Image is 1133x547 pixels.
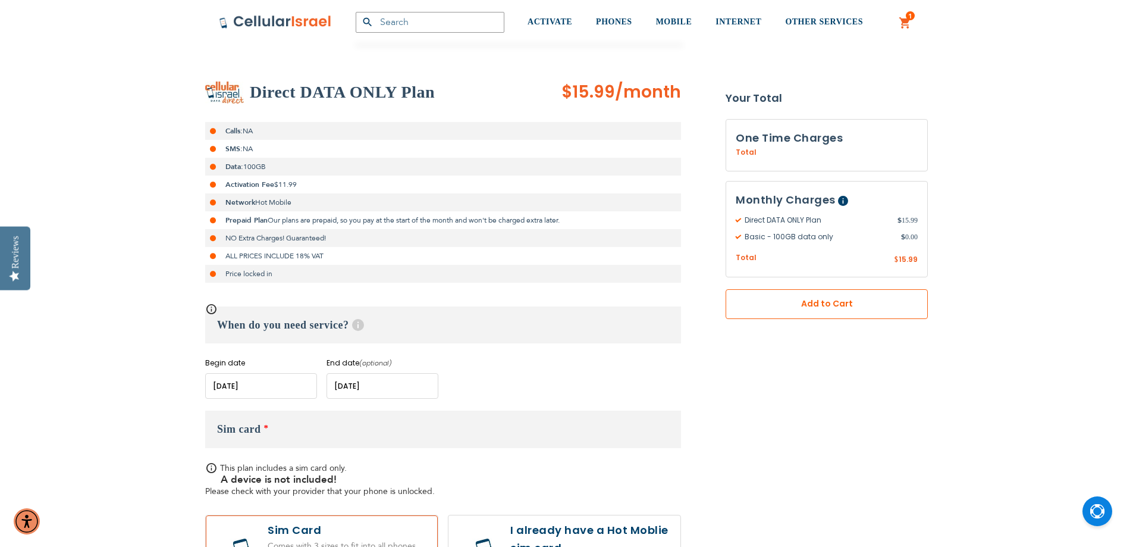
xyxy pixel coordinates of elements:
span: $ [897,215,902,226]
strong: Prepaid Plan [225,215,268,225]
span: Total [736,252,757,264]
span: /month [615,80,681,104]
span: $11.99 [274,180,297,189]
span: 15.99 [899,254,918,264]
strong: Calls: [225,126,243,136]
strong: SMS: [225,144,243,154]
button: Add to Cart [726,289,928,319]
span: Total [736,147,757,158]
span: $ [901,232,905,242]
span: Direct DATA ONLY Plan [736,215,897,226]
li: NO Extra Charges! Guaranteed! [205,229,681,247]
span: This plan includes a sim card only. Please check with your provider that your phone is unlocked. [205,462,435,497]
input: MM/DD/YYYY [327,373,438,399]
span: MOBILE [656,17,692,26]
li: ALL PRICES INCLUDE 18% VAT [205,247,681,265]
span: Sim card [217,423,261,435]
b: A device is not included! [221,473,337,486]
span: OTHER SERVICES [785,17,863,26]
span: Hot Mobile [255,198,291,207]
img: Cellular Israel Logo [219,15,332,29]
span: 0.00 [901,232,918,242]
span: Monthly Charges [736,192,836,207]
i: (optional) [359,358,392,368]
span: PHONES [596,17,632,26]
label: End date [327,358,438,368]
span: $15.99 [561,80,615,104]
img: Direct DATA Only [205,82,244,104]
label: Begin date [205,358,317,368]
span: 15.99 [897,215,918,226]
li: NA [205,122,681,140]
strong: Activation Fee [225,180,274,189]
h3: When do you need service? [205,307,681,343]
h3: One Time Charges [736,129,918,147]
span: Help [352,319,364,331]
strong: Network [225,198,255,207]
span: $ [894,255,899,265]
li: NA [205,140,681,158]
span: Add to Cart [765,298,889,310]
a: 1 [899,16,912,30]
li: 100GB [205,158,681,176]
input: Search [356,12,504,33]
strong: Your Total [726,89,928,107]
h2: Direct DATA ONLY Plan [250,80,435,104]
strong: Data: [225,162,243,171]
input: MM/DD/YYYY [205,373,317,399]
li: Price locked in [205,265,681,283]
span: INTERNET [715,17,761,26]
span: 1 [908,11,912,21]
div: Accessibility Menu [14,508,40,535]
div: Reviews [10,236,21,268]
span: ACTIVATE [528,17,572,26]
span: Our plans are prepaid, so you pay at the start of the month and won't be charged extra later. [268,215,560,225]
span: Help [838,196,848,206]
span: Basic - 100GB data only [736,232,901,242]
